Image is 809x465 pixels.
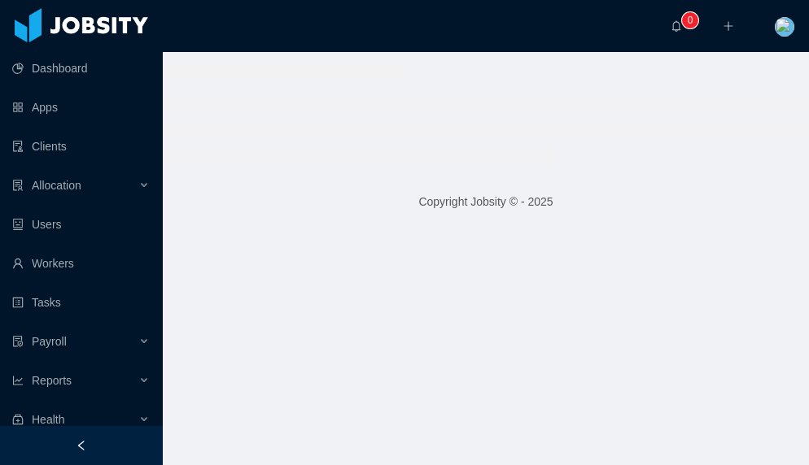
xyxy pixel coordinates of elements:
[671,20,682,32] i: icon: bell
[12,208,150,241] a: icon: robotUsers
[32,374,72,387] span: Reports
[32,413,64,426] span: Health
[12,91,150,124] a: icon: appstoreApps
[32,335,67,348] span: Payroll
[12,247,150,280] a: icon: userWorkers
[32,179,81,192] span: Allocation
[682,12,698,28] sup: 0
[12,52,150,85] a: icon: pie-chartDashboard
[12,286,150,319] a: icon: profileTasks
[723,20,734,32] i: icon: plus
[775,17,794,37] img: fac05ab0-2f77-4b7e-aa06-e407e3dfb45d_68d568d424e29.png
[163,174,809,230] footer: Copyright Jobsity © - 2025
[12,375,24,386] i: icon: line-chart
[12,414,24,425] i: icon: medicine-box
[12,130,150,163] a: icon: auditClients
[12,180,24,191] i: icon: solution
[12,336,24,347] i: icon: file-protect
